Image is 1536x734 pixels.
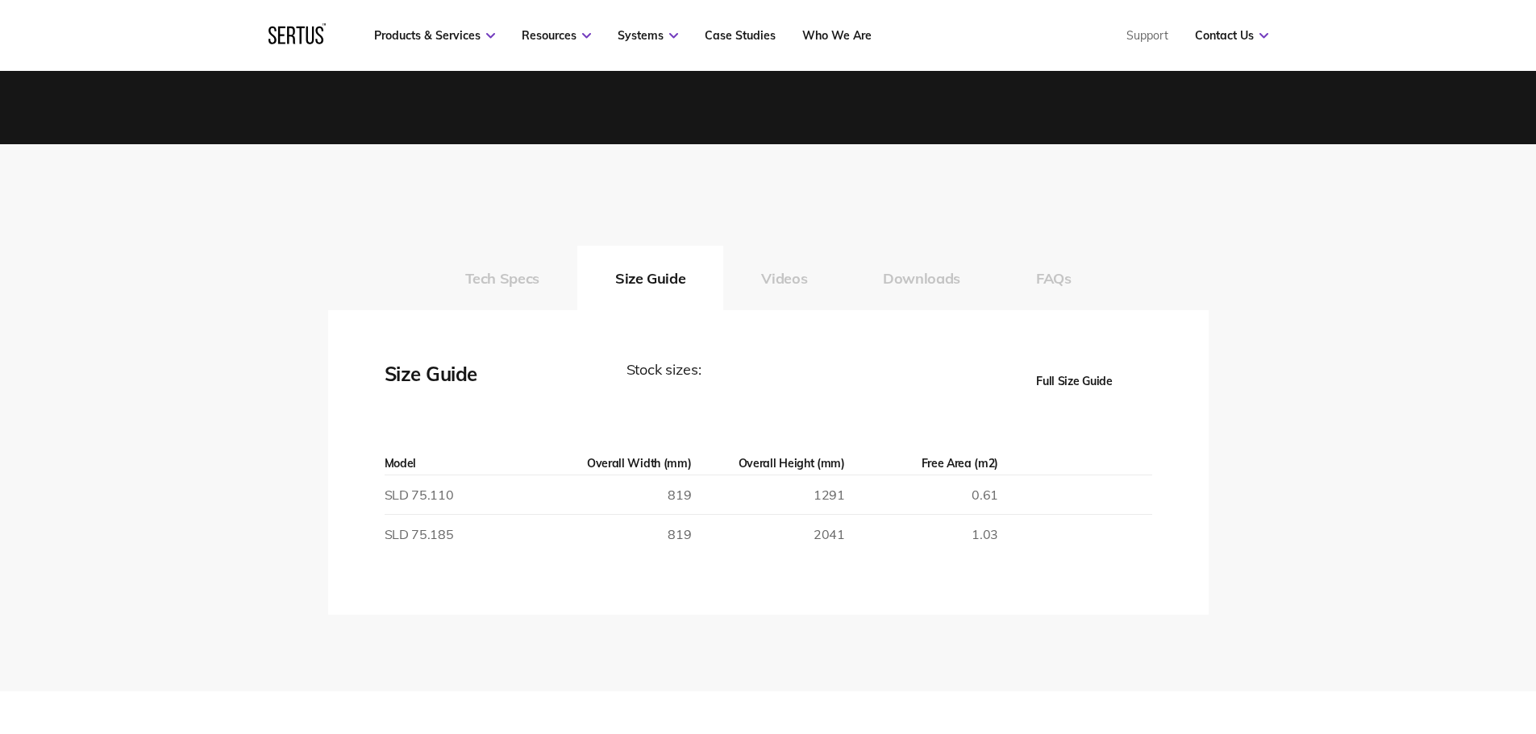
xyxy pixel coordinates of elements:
[385,475,538,515] td: SLD 75.110
[997,359,1152,404] button: Full Size Guide
[691,452,844,475] th: Overall Height (mm)
[1195,28,1268,43] a: Contact Us
[691,515,844,554] td: 2041
[1126,28,1168,43] a: Support
[385,359,546,404] div: Size Guide
[723,246,845,310] button: Videos
[626,359,917,404] div: Stock sizes:
[385,452,538,475] th: Model
[845,246,998,310] button: Downloads
[385,515,538,554] td: SLD 75.185
[522,28,591,43] a: Resources
[1246,547,1536,734] iframe: Chat Widget
[802,28,872,43] a: Who We Are
[845,452,998,475] th: Free Area (m2)
[427,246,577,310] button: Tech Specs
[538,452,691,475] th: Overall Width (mm)
[998,246,1109,310] button: FAQs
[374,28,495,43] a: Products & Services
[691,475,844,515] td: 1291
[845,515,998,554] td: 1.03
[538,475,691,515] td: 819
[538,515,691,554] td: 819
[705,28,776,43] a: Case Studies
[618,28,678,43] a: Systems
[845,475,998,515] td: 0.61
